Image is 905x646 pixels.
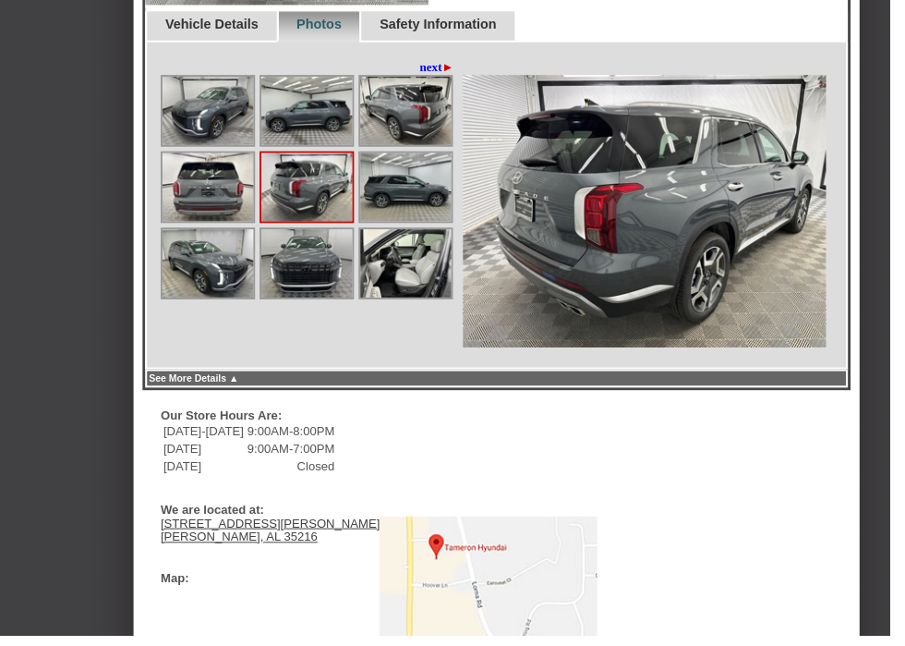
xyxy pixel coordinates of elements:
td: 9:00AM-8:00PM [250,432,341,447]
a: [STREET_ADDRESS][PERSON_NAME][PERSON_NAME], AL 35216 [163,526,386,554]
td: Closed [250,467,341,482]
td: [DATE] [165,467,248,482]
img: Image.aspx [367,156,459,225]
a: Photos [302,18,348,32]
div: Map: [163,581,192,595]
td: [DATE] [165,449,248,465]
img: Image.aspx [266,79,358,148]
img: Image.aspx [165,156,258,225]
div: We are located at: [163,512,598,526]
img: Image.aspx [266,234,358,303]
a: Safety Information [386,18,505,32]
img: Image.aspx [266,156,358,225]
a: Vehicle Details [168,18,263,32]
a: See More Details ▲ [151,380,243,391]
span: ► [450,62,462,76]
a: next► [427,62,462,77]
img: Image.aspx [165,234,258,303]
td: [DATE]-[DATE] [165,432,248,447]
img: Image.aspx [471,77,840,354]
img: Image.aspx [367,234,459,303]
img: Image.aspx [367,79,459,148]
img: Image.aspx [165,79,258,148]
td: 9:00AM-7:00PM [250,449,341,465]
div: Our Store Hours Are: [163,416,598,430]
